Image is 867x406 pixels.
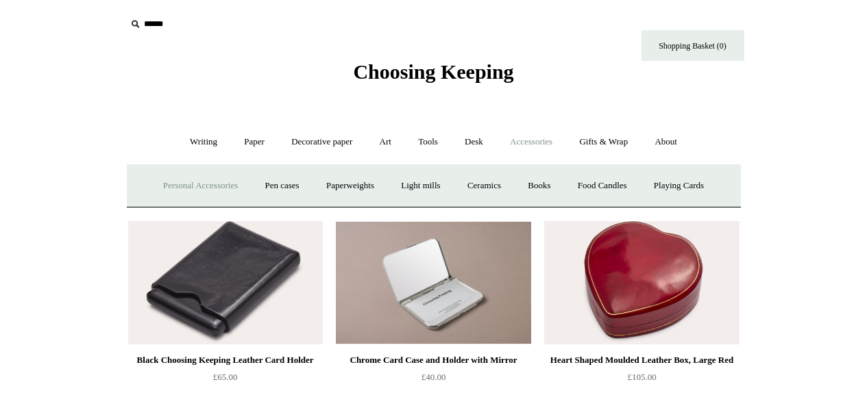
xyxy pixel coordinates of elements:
a: Paper [232,124,277,160]
a: Paperweights [314,168,387,204]
a: Shopping Basket (0) [642,30,744,61]
img: Chrome Card Case and Holder with Mirror [336,221,530,344]
a: Gifts & Wrap [567,124,640,160]
img: Heart Shaped Moulded Leather Box, Large Red [544,221,739,344]
span: £65.00 [213,372,238,382]
a: Light mills [389,168,452,204]
a: Decorative paper [279,124,365,160]
div: Black Choosing Keeping Leather Card Holder [132,352,319,368]
a: About [642,124,689,160]
a: Heart Shaped Moulded Leather Box, Large Red Heart Shaped Moulded Leather Box, Large Red [544,221,739,344]
a: Desk [452,124,496,160]
a: Writing [178,124,230,160]
a: Pen cases [252,168,311,204]
span: Choosing Keeping [353,60,513,83]
a: Food Candles [565,168,639,204]
a: Art [367,124,404,160]
a: Accessories [498,124,565,160]
span: £40.00 [422,372,446,382]
a: Chrome Card Case and Holder with Mirror Chrome Card Case and Holder with Mirror [336,221,530,344]
a: Playing Cards [642,168,716,204]
a: Personal Accessories [151,168,250,204]
div: Chrome Card Case and Holder with Mirror [339,352,527,368]
span: £105.00 [627,372,656,382]
a: Tools [406,124,450,160]
div: Heart Shaped Moulded Leather Box, Large Red [548,352,735,368]
a: Ceramics [455,168,513,204]
a: Black Choosing Keeping Leather Card Holder Black Choosing Keeping Leather Card Holder [128,221,323,344]
a: Books [515,168,563,204]
a: Choosing Keeping [353,71,513,81]
img: Black Choosing Keeping Leather Card Holder [128,221,323,344]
